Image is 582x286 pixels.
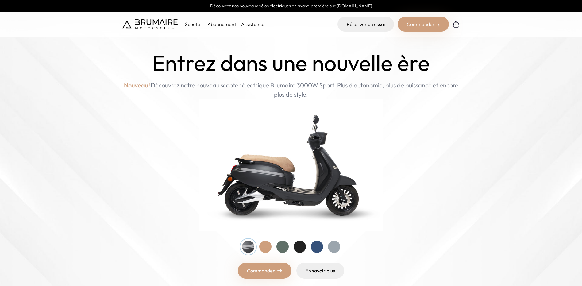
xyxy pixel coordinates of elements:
[277,269,282,272] img: right-arrow.png
[398,17,449,32] div: Commander
[152,50,430,76] h1: Entrez dans une nouvelle ère
[296,263,344,279] a: En savoir plus
[122,19,178,29] img: Brumaire Motocycles
[185,21,202,28] p: Scooter
[238,263,291,279] a: Commander
[453,21,460,28] img: Panier
[122,81,460,99] p: Découvrez notre nouveau scooter électrique Brumaire 3000W Sport. Plus d'autonomie, plus de puissa...
[337,17,394,32] a: Réserver un essai
[207,21,236,27] a: Abonnement
[436,23,440,27] img: right-arrow-2.png
[124,81,151,90] span: Nouveau !
[241,21,264,27] a: Assistance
